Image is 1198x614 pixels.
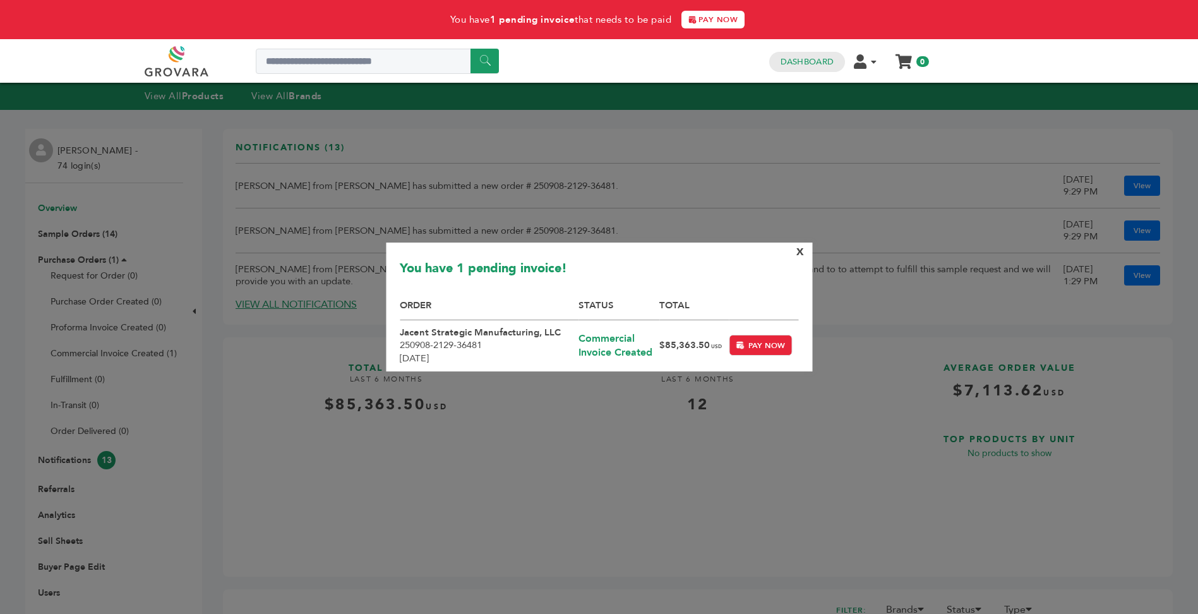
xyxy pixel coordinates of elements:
[400,299,578,320] th: ORDER
[578,299,659,320] th: STATUS
[400,326,561,339] strong: Jacent Strategic Manufacturing, LLC
[400,260,798,283] h2: You have 1 pending invoice!
[450,13,672,26] span: You have that needs to be paid
[796,245,804,259] span: X
[578,320,659,371] td: Commercial Invoice Created
[659,339,710,352] strong: $85,363.50
[681,11,745,28] a: PAY NOW
[659,299,729,320] th: TOTAL
[916,56,928,67] span: 0
[711,344,722,351] span: USD
[729,335,792,356] button: PAY NOW
[896,51,911,64] a: My Cart
[781,56,834,68] a: Dashboard
[256,49,499,74] input: Search a product or brand...
[400,339,578,352] div: 250908-2129-36481
[490,13,575,26] strong: 1 pending invoice
[400,352,578,365] div: [DATE]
